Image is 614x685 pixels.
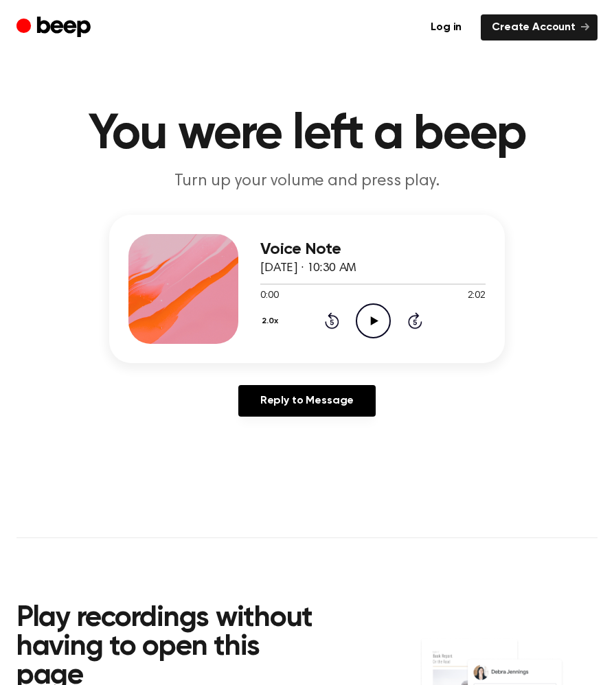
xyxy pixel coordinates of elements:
[238,385,376,417] a: Reply to Message
[260,240,486,259] h3: Voice Note
[468,289,486,303] span: 2:02
[420,14,473,40] a: Log in
[16,110,598,159] h1: You were left a beep
[260,310,284,333] button: 2.0x
[16,14,94,41] a: Beep
[43,170,571,193] p: Turn up your volume and press play.
[260,289,278,303] span: 0:00
[260,262,356,275] span: [DATE] · 10:30 AM
[481,14,598,40] a: Create Account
